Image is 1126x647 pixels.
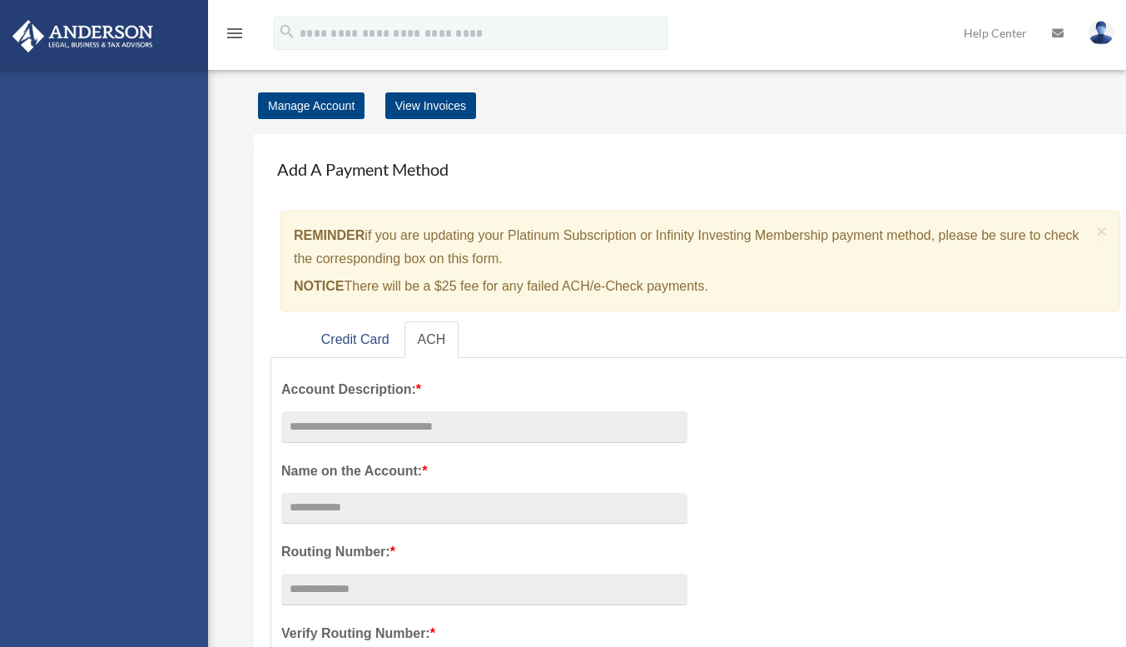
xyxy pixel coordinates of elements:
strong: NOTICE [294,279,344,293]
i: menu [225,23,245,43]
label: Account Description: [281,378,687,401]
a: Credit Card [308,321,403,359]
div: if you are updating your Platinum Subscription or Infinity Investing Membership payment method, p... [280,211,1120,311]
i: search [278,22,296,41]
label: Routing Number: [281,540,687,564]
a: Manage Account [258,92,365,119]
a: menu [225,29,245,43]
span: × [1097,221,1108,241]
strong: REMINDER [294,228,365,242]
p: There will be a $25 fee for any failed ACH/e-Check payments. [294,275,1090,298]
label: Verify Routing Number: [281,622,687,645]
a: View Invoices [385,92,476,119]
a: ACH [404,321,459,359]
label: Name on the Account: [281,460,687,483]
button: Close [1097,222,1108,240]
img: Anderson Advisors Platinum Portal [7,20,158,52]
img: User Pic [1089,21,1114,45]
